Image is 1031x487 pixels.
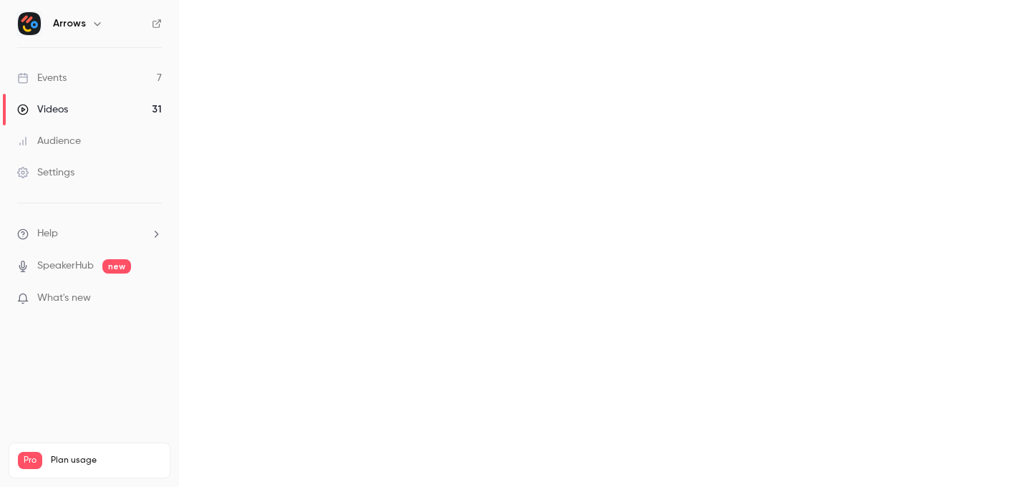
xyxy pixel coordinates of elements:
span: Help [37,226,58,241]
h6: Arrows [53,16,86,31]
div: Audience [17,134,81,148]
div: Settings [17,165,74,180]
li: help-dropdown-opener [17,226,162,241]
img: Arrows [18,12,41,35]
a: SpeakerHub [37,259,94,274]
div: Videos [17,102,68,117]
span: What's new [37,291,91,306]
span: new [102,259,131,274]
span: Pro [18,452,42,469]
span: Plan usage [51,455,161,466]
iframe: Noticeable Trigger [145,292,162,305]
div: Events [17,71,67,85]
